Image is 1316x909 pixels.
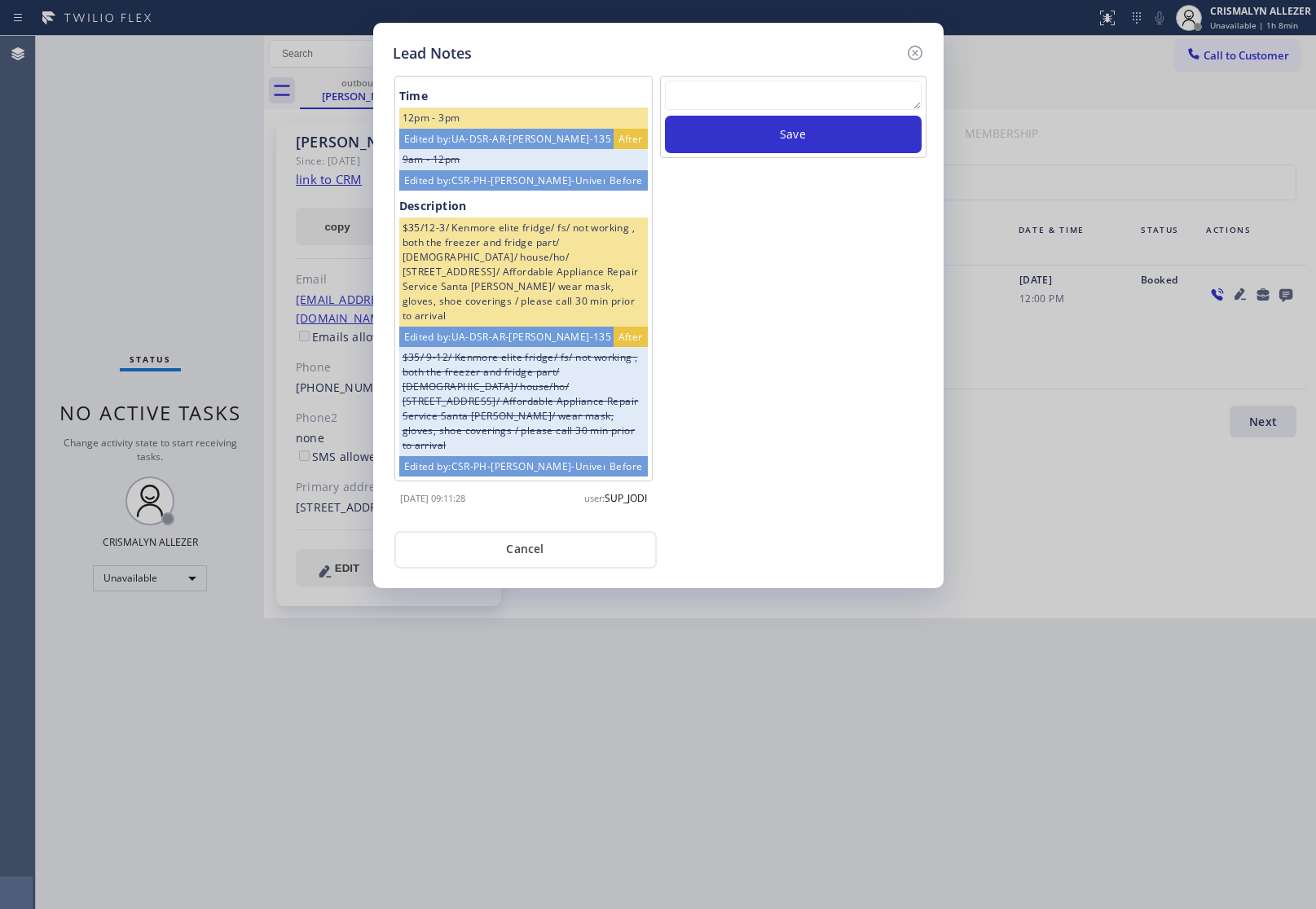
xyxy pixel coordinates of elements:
[399,456,627,476] div: Edited by: CSR-PH-[PERSON_NAME]-Universal
[400,492,465,504] span: [DATE] 09:11:28
[399,327,617,347] div: Edited by: UA-DSR-AR-[PERSON_NAME]-135
[605,170,647,191] div: Before
[399,170,627,191] div: Edited by: CSR-PH-[PERSON_NAME]-Universal
[399,195,648,217] div: Description
[665,116,922,153] button: Save
[614,129,648,149] div: After
[399,217,648,327] div: $35/12-3/ Kenmore elite fridge/ fs/ not working , both the freezer and fridge part/ [DEMOGRAPHIC_...
[584,492,605,504] span: user:
[399,86,648,108] div: Time
[399,129,617,149] div: Edited by: UA-DSR-AR-[PERSON_NAME]-135
[399,108,648,129] div: 12pm - 3pm
[399,347,648,456] div: $35/ 9-12/ Kenmore elite fridge/ fs/ not working , both the freezer and fridge part/ [DEMOGRAPHIC...
[394,531,657,569] button: Cancel
[399,149,648,170] div: 9am - 12pm
[393,42,472,64] h5: Lead Notes
[614,327,648,347] div: After
[605,491,647,505] span: SUP_JODI
[605,456,647,476] div: Before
